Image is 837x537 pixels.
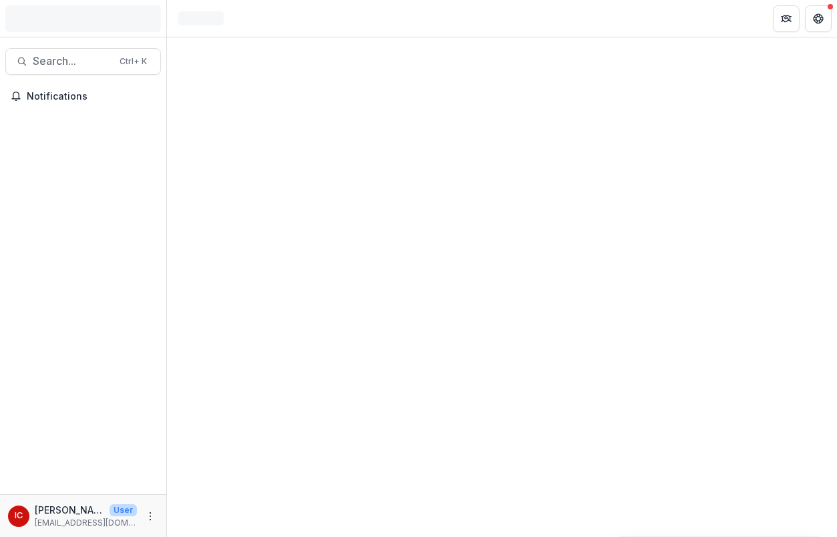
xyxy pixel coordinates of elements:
[35,503,104,517] p: [PERSON_NAME]
[773,5,800,32] button: Partners
[142,508,158,524] button: More
[5,86,161,107] button: Notifications
[5,48,161,75] button: Search...
[805,5,832,32] button: Get Help
[110,504,137,516] p: User
[35,517,137,529] p: [EMAIL_ADDRESS][DOMAIN_NAME]
[27,91,156,102] span: Notifications
[33,55,112,68] span: Search...
[172,9,229,28] nav: breadcrumb
[117,54,150,69] div: Ctrl + K
[15,512,23,520] div: Ivory Clarke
